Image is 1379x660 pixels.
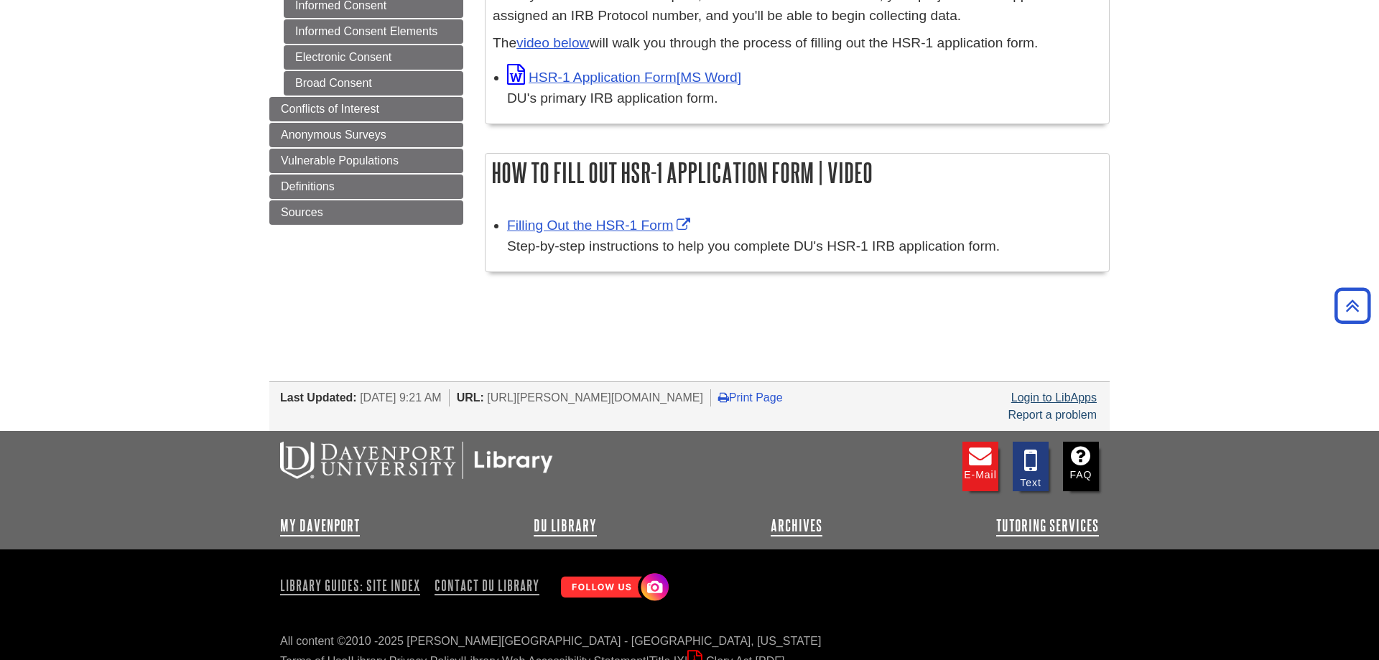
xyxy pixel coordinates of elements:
a: Login to LibApps [1011,391,1097,404]
span: Conflicts of Interest [281,103,379,115]
span: Vulnerable Populations [281,154,399,167]
img: DU Libraries [280,442,553,479]
a: Anonymous Surveys [269,123,463,147]
a: DU Library [534,517,597,534]
a: Print Page [718,391,783,404]
div: Step-by-step instructions to help you complete DU's HSR-1 IRB application form. [507,236,1102,257]
a: Vulnerable Populations [269,149,463,173]
a: Contact DU Library [429,573,545,598]
a: Library Guides: Site Index [280,573,426,598]
a: Informed Consent Elements [284,19,463,44]
a: Electronic Consent [284,45,463,70]
img: Follow Us! Instagram [554,567,672,608]
a: Definitions [269,175,463,199]
a: video below [516,35,589,50]
a: My Davenport [280,517,360,534]
span: Anonymous Surveys [281,129,386,141]
a: Conflicts of Interest [269,97,463,121]
a: Report a problem [1008,409,1097,421]
p: The will walk you through the process of filling out the HSR-1 application form. [493,33,1102,54]
span: [URL][PERSON_NAME][DOMAIN_NAME] [487,391,703,404]
a: Sources [269,200,463,225]
i: Print Page [718,391,729,403]
span: URL: [457,391,484,404]
a: E-mail [962,442,998,491]
a: Text [1013,442,1049,491]
a: Back to Top [1329,296,1375,315]
a: Broad Consent [284,71,463,96]
a: Link opens in new window [507,218,694,233]
a: FAQ [1063,442,1099,491]
a: Link opens in new window [507,70,741,85]
h2: How to Fill out HSR-1 Application Form | Video [486,154,1109,192]
span: Sources [281,206,323,218]
div: DU's primary IRB application form. [507,88,1102,109]
a: Archives [771,517,822,534]
a: Tutoring Services [996,517,1099,534]
span: [DATE] 9:21 AM [360,391,442,404]
span: Last Updated: [280,391,357,404]
span: Definitions [281,180,335,192]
